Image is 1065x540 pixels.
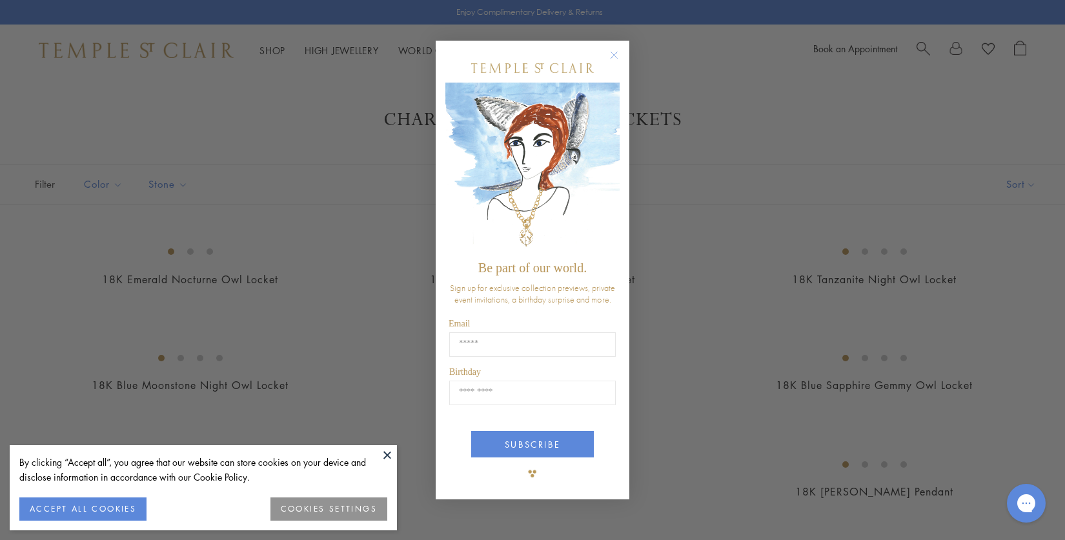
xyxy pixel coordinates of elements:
[450,282,615,305] span: Sign up for exclusive collection previews, private event invitations, a birthday surprise and more.
[449,332,616,357] input: Email
[471,431,594,457] button: SUBSCRIBE
[449,319,470,328] span: Email
[270,497,387,521] button: COOKIES SETTINGS
[471,63,594,73] img: Temple St. Clair
[445,83,620,255] img: c4a9eb12-d91a-4d4a-8ee0-386386f4f338.jpeg
[19,497,147,521] button: ACCEPT ALL COOKIES
[613,54,629,70] button: Close dialog
[449,367,481,377] span: Birthday
[478,261,587,275] span: Be part of our world.
[520,461,545,486] img: TSC
[19,455,387,485] div: By clicking “Accept all”, you agree that our website can store cookies on your device and disclos...
[1000,479,1052,527] iframe: Gorgias live chat messenger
